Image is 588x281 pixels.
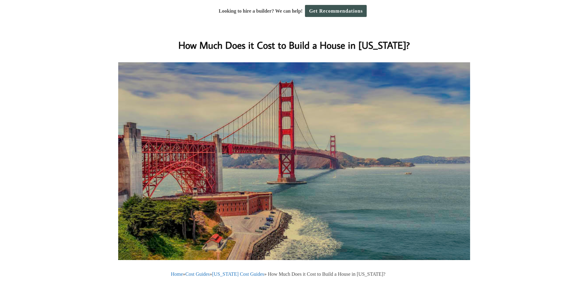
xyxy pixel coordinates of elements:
[171,271,183,277] a: Home
[186,271,210,277] a: Cost Guides
[305,5,367,17] a: Get Recommendations
[171,38,417,52] h1: How Much Does it Cost to Build a House in [US_STATE]?
[212,271,264,277] a: [US_STATE] Cost Guides
[171,270,417,279] p: » » » How Much Does it Cost to Build a House in [US_STATE]?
